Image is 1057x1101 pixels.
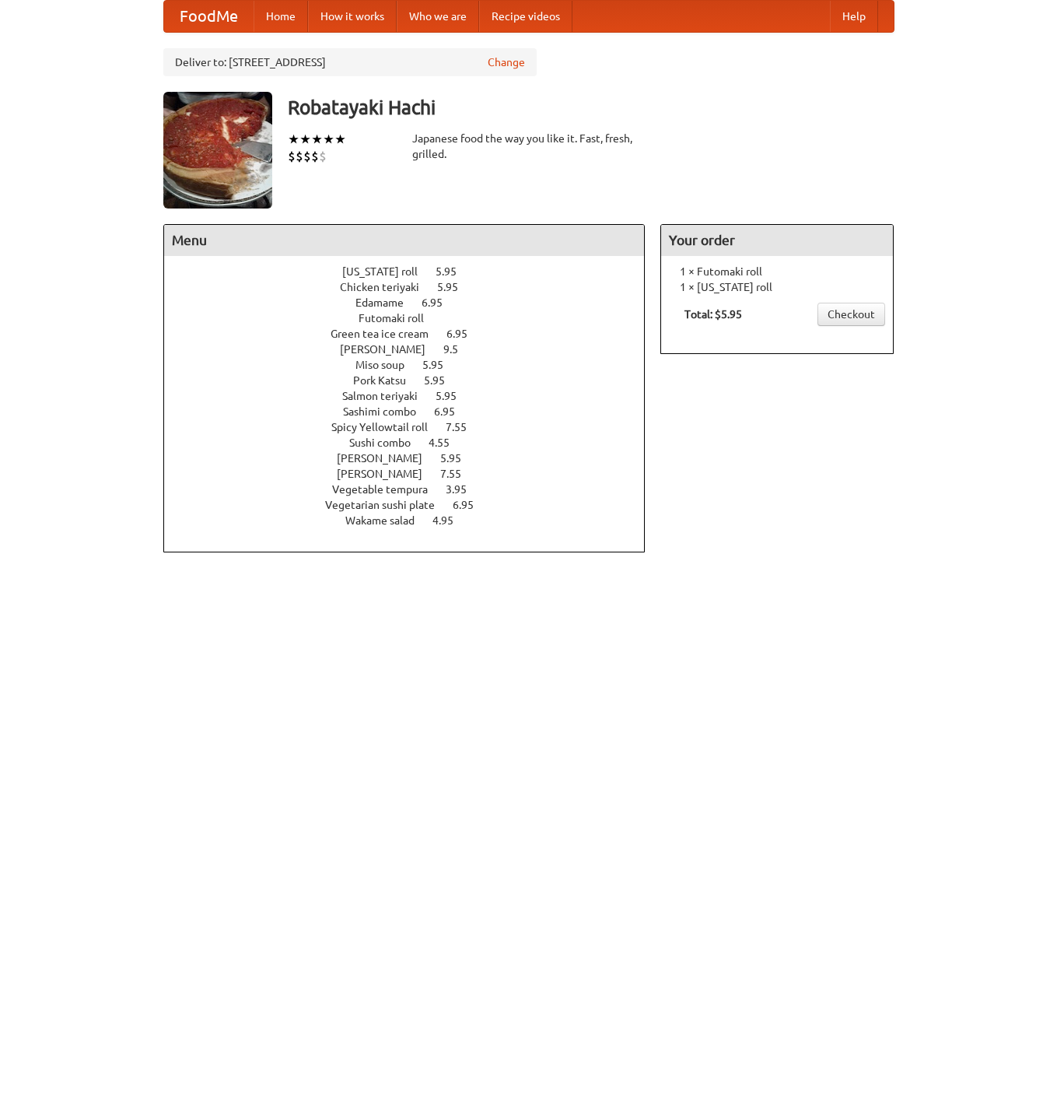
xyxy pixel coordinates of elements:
[345,514,430,527] span: Wakame salad
[337,468,438,480] span: [PERSON_NAME]
[440,452,477,465] span: 5.95
[342,265,485,278] a: [US_STATE] roll 5.95
[359,312,439,324] span: Futomaki roll
[332,483,443,496] span: Vegetable tempura
[319,148,327,165] li: $
[325,499,450,511] span: Vegetarian sushi plate
[436,390,472,402] span: 5.95
[424,374,460,387] span: 5.95
[331,421,495,433] a: Spicy Yellowtail roll 7.55
[443,343,474,356] span: 9.5
[669,279,885,295] li: 1 × [US_STATE] roll
[349,437,478,449] a: Sushi combo 4.55
[353,374,422,387] span: Pork Katsu
[422,296,458,309] span: 6.95
[164,1,254,32] a: FoodMe
[488,54,525,70] a: Change
[453,499,489,511] span: 6.95
[432,514,469,527] span: 4.95
[440,468,477,480] span: 7.55
[323,131,334,148] li: ★
[397,1,479,32] a: Who we are
[340,281,487,293] a: Chicken teriyaki 5.95
[436,265,472,278] span: 5.95
[340,281,435,293] span: Chicken teriyaki
[288,131,299,148] li: ★
[254,1,308,32] a: Home
[355,296,419,309] span: Edamame
[446,328,483,340] span: 6.95
[437,281,474,293] span: 5.95
[342,390,485,402] a: Salmon teriyaki 5.95
[163,92,272,209] img: angular.jpg
[342,265,433,278] span: [US_STATE] roll
[343,405,484,418] a: Sashimi combo 6.95
[331,421,443,433] span: Spicy Yellowtail roll
[355,359,420,371] span: Miso soup
[355,296,471,309] a: Edamame 6.95
[340,343,487,356] a: [PERSON_NAME] 9.5
[342,390,433,402] span: Salmon teriyaki
[163,48,537,76] div: Deliver to: [STREET_ADDRESS]
[288,148,296,165] li: $
[661,225,893,256] h4: Your order
[345,514,482,527] a: Wakame salad 4.95
[311,148,319,165] li: $
[288,92,894,123] h3: Robatayaki Hachi
[311,131,323,148] li: ★
[337,452,490,465] a: [PERSON_NAME] 5.95
[434,405,471,418] span: 6.95
[479,1,572,32] a: Recipe videos
[349,437,426,449] span: Sushi combo
[299,131,311,148] li: ★
[325,499,502,511] a: Vegetarian sushi plate 6.95
[412,131,646,162] div: Japanese food the way you like it. Fast, fresh, grilled.
[355,359,472,371] a: Miso soup 5.95
[446,483,482,496] span: 3.95
[332,483,495,496] a: Vegetable tempura 3.95
[331,328,496,340] a: Green tea ice cream 6.95
[353,374,474,387] a: Pork Katsu 5.95
[669,264,885,279] li: 1 × Futomaki roll
[684,308,742,321] b: Total: $5.95
[422,359,459,371] span: 5.95
[296,148,303,165] li: $
[340,343,441,356] span: [PERSON_NAME]
[359,312,468,324] a: Futomaki roll
[337,452,438,465] span: [PERSON_NAME]
[429,437,465,449] span: 4.55
[334,131,346,148] li: ★
[331,328,444,340] span: Green tea ice cream
[303,148,311,165] li: $
[830,1,878,32] a: Help
[308,1,397,32] a: How it works
[343,405,432,418] span: Sashimi combo
[337,468,490,480] a: [PERSON_NAME] 7.55
[446,421,482,433] span: 7.55
[164,225,645,256] h4: Menu
[817,303,885,326] a: Checkout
